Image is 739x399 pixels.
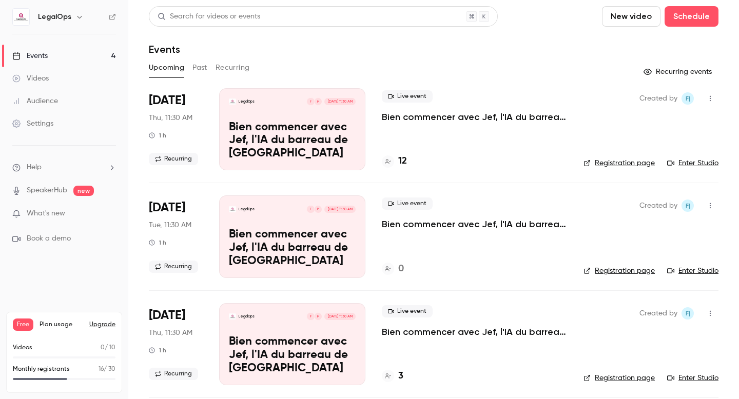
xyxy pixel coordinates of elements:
[306,205,315,213] div: F
[229,228,356,268] p: Bien commencer avec Jef, l'IA du barreau de [GEOGRAPHIC_DATA]
[382,262,404,276] a: 0
[324,313,355,320] span: [DATE] 11:30 AM
[13,343,32,352] p: Videos
[382,369,403,383] a: 3
[149,131,166,139] div: 1 h
[149,113,192,123] span: Thu, 11:30 AM
[149,238,166,247] div: 1 h
[13,365,70,374] p: Monthly registrants
[382,326,567,338] a: Bien commencer avec Jef, l'IA du barreau de [GEOGRAPHIC_DATA]
[13,318,33,331] span: Free
[27,185,67,196] a: SpeakerHub
[686,307,690,320] span: F|
[12,73,49,84] div: Videos
[149,199,185,216] span: [DATE]
[149,59,184,76] button: Upcoming
[584,373,655,383] a: Registration page
[89,321,115,329] button: Upgrade
[584,266,655,276] a: Registration page
[314,312,322,321] div: P
[149,307,185,324] span: [DATE]
[149,303,203,385] div: Oct 30 Thu, 11:30 AM (Europe/Madrid)
[40,321,83,329] span: Plan usage
[324,98,355,105] span: [DATE] 11:30 AM
[101,345,105,351] span: 0
[27,233,71,244] span: Book a demo
[219,303,365,385] a: Bien commencer avec Jef, l'IA du barreau de BruxellesLegalOpsPF[DATE] 11:30 AMBien commencer avec...
[665,6,718,27] button: Schedule
[149,261,198,273] span: Recurring
[38,12,71,22] h6: LegalOps
[667,266,718,276] a: Enter Studio
[314,205,322,213] div: P
[382,218,567,230] a: Bien commencer avec Jef, l'IA du barreau de [GEOGRAPHIC_DATA]
[229,206,236,213] img: Bien commencer avec Jef, l'IA du barreau de Bruxelles
[216,59,250,76] button: Recurring
[639,199,677,212] span: Created by
[584,158,655,168] a: Registration page
[398,262,404,276] h4: 0
[12,118,53,129] div: Settings
[12,51,48,61] div: Events
[682,307,694,320] span: Frédéric | LegalOps
[682,199,694,212] span: Frédéric | LegalOps
[229,98,236,105] img: Bien commencer avec Jef, l'IA du barreau de Bruxelles
[192,59,207,76] button: Past
[639,92,677,105] span: Created by
[314,97,322,106] div: P
[73,186,94,196] span: new
[639,307,677,320] span: Created by
[667,158,718,168] a: Enter Studio
[149,88,203,170] div: Oct 16 Thu, 11:30 AM (Europe/Madrid)
[229,313,236,320] img: Bien commencer avec Jef, l'IA du barreau de Bruxelles
[382,197,433,210] span: Live event
[667,373,718,383] a: Enter Studio
[382,305,433,317] span: Live event
[99,365,115,374] p: / 30
[239,99,255,104] p: LegalOps
[239,207,255,212] p: LegalOps
[686,92,690,105] span: F|
[306,312,315,321] div: F
[219,88,365,170] a: Bien commencer avec Jef, l'IA du barreau de BruxellesLegalOpsPF[DATE] 11:30 AMBien commencer avec...
[149,195,203,277] div: Oct 21 Tue, 11:30 AM (Europe/Madrid)
[149,92,185,109] span: [DATE]
[639,64,718,80] button: Recurring events
[149,153,198,165] span: Recurring
[382,111,567,123] a: Bien commencer avec Jef, l'IA du barreau de [GEOGRAPHIC_DATA]
[229,335,356,375] p: Bien commencer avec Jef, l'IA du barreau de [GEOGRAPHIC_DATA]
[382,90,433,103] span: Live event
[149,220,191,230] span: Tue, 11:30 AM
[149,368,198,380] span: Recurring
[602,6,660,27] button: New video
[686,199,690,212] span: F|
[324,206,355,213] span: [DATE] 11:30 AM
[27,162,42,173] span: Help
[229,121,356,161] p: Bien commencer avec Jef, l'IA du barreau de [GEOGRAPHIC_DATA]
[219,195,365,277] a: Bien commencer avec Jef, l'IA du barreau de BruxellesLegalOpsPF[DATE] 11:30 AMBien commencer avec...
[27,208,65,219] span: What's new
[158,11,260,22] div: Search for videos or events
[101,343,115,352] p: / 10
[13,9,29,25] img: LegalOps
[239,314,255,319] p: LegalOps
[682,92,694,105] span: Frédéric | LegalOps
[149,328,192,338] span: Thu, 11:30 AM
[12,162,116,173] li: help-dropdown-opener
[306,97,315,106] div: F
[398,369,403,383] h4: 3
[149,43,180,55] h1: Events
[12,96,58,106] div: Audience
[99,366,104,372] span: 16
[382,154,407,168] a: 12
[149,346,166,354] div: 1 h
[398,154,407,168] h4: 12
